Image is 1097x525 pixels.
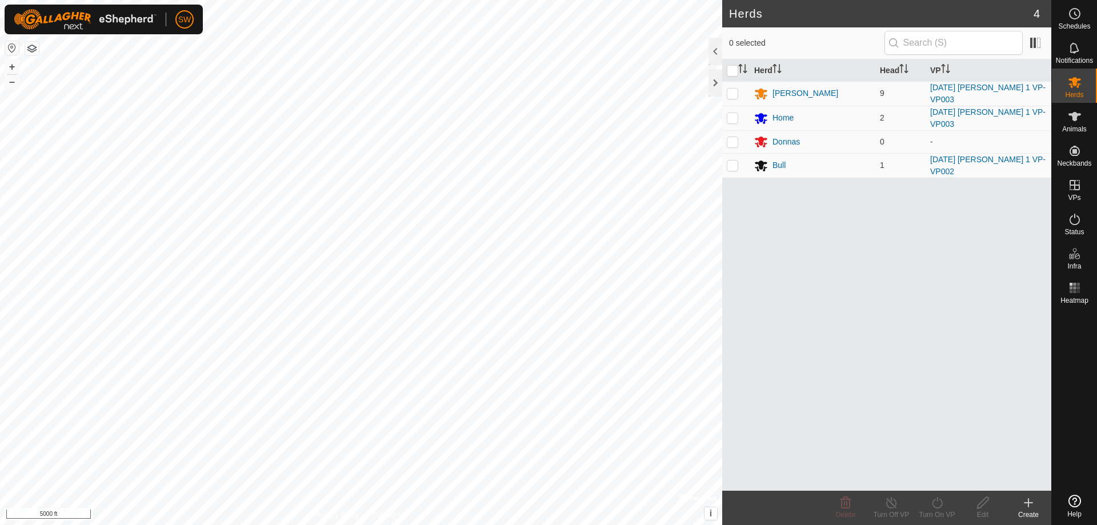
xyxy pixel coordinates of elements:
span: Notifications [1056,57,1093,64]
h2: Herds [729,7,1034,21]
span: 9 [880,89,884,98]
input: Search (S) [884,31,1023,55]
span: 1 [880,161,884,170]
span: Status [1064,229,1084,235]
div: Turn Off VP [868,510,914,520]
span: i [710,508,712,518]
th: VP [926,59,1051,82]
div: Donnas [772,136,800,148]
img: Gallagher Logo [14,9,157,30]
span: Help [1067,511,1082,518]
button: i [704,507,717,520]
p-sorticon: Activate to sort [941,66,950,75]
a: [DATE] [PERSON_NAME] 1 VP-VP003 [930,107,1046,129]
span: Delete [836,511,856,519]
div: Create [1006,510,1051,520]
span: Schedules [1058,23,1090,30]
div: Edit [960,510,1006,520]
span: Infra [1067,263,1081,270]
span: SW [178,14,191,26]
a: Privacy Policy [316,510,359,520]
button: + [5,60,19,74]
a: [DATE] [PERSON_NAME] 1 VP-VP003 [930,83,1046,104]
span: 4 [1034,5,1040,22]
div: Turn On VP [914,510,960,520]
button: – [5,75,19,89]
span: Heatmap [1060,297,1088,304]
td: - [926,130,1051,153]
div: Home [772,112,794,124]
button: Reset Map [5,41,19,55]
span: Herds [1065,91,1083,98]
p-sorticon: Activate to sort [772,66,782,75]
button: Map Layers [25,42,39,55]
th: Head [875,59,926,82]
span: 0 [880,137,884,146]
th: Herd [750,59,875,82]
p-sorticon: Activate to sort [899,66,908,75]
span: VPs [1068,194,1080,201]
span: Neckbands [1057,160,1091,167]
a: Contact Us [373,510,406,520]
div: [PERSON_NAME] [772,87,838,99]
span: 2 [880,113,884,122]
a: Help [1052,490,1097,522]
span: 0 selected [729,37,884,49]
div: Bull [772,159,786,171]
a: [DATE] [PERSON_NAME] 1 VP-VP002 [930,155,1046,176]
span: Animals [1062,126,1087,133]
p-sorticon: Activate to sort [738,66,747,75]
